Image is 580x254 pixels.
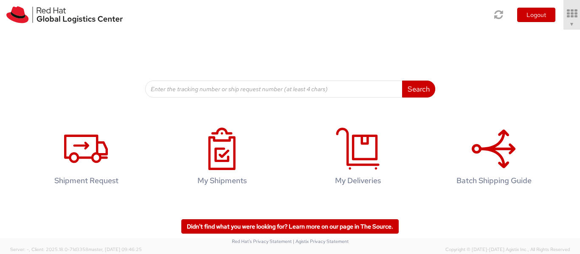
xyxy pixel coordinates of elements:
[303,176,413,185] h4: My Deliveries
[439,176,549,185] h4: Batch Shipping Guide
[10,246,30,252] span: Server: -
[294,119,422,198] a: My Deliveries
[445,246,570,253] span: Copyright © [DATE]-[DATE] Agistix Inc., All Rights Reserved
[402,81,435,98] button: Search
[31,246,142,252] span: Client: 2025.18.0-71d3358
[145,81,403,98] input: Enter the tracking number or ship request number (at least 4 chars)
[158,119,286,198] a: My Shipments
[430,119,557,198] a: Batch Shipping Guide
[569,21,574,28] span: ▼
[23,119,150,198] a: Shipment Request
[6,6,123,23] img: rh-logistics-00dfa346123c4ec078e1.svg
[88,246,142,252] span: master, [DATE] 09:46:25
[29,246,30,252] span: ,
[31,176,141,185] h4: Shipment Request
[293,238,349,244] a: | Agistix Privacy Statement
[181,219,399,234] a: Didn't find what you were looking for? Learn more on our page in The Source.
[167,176,277,185] h4: My Shipments
[232,238,292,244] a: Red Hat's Privacy Statement
[517,8,555,22] button: Logout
